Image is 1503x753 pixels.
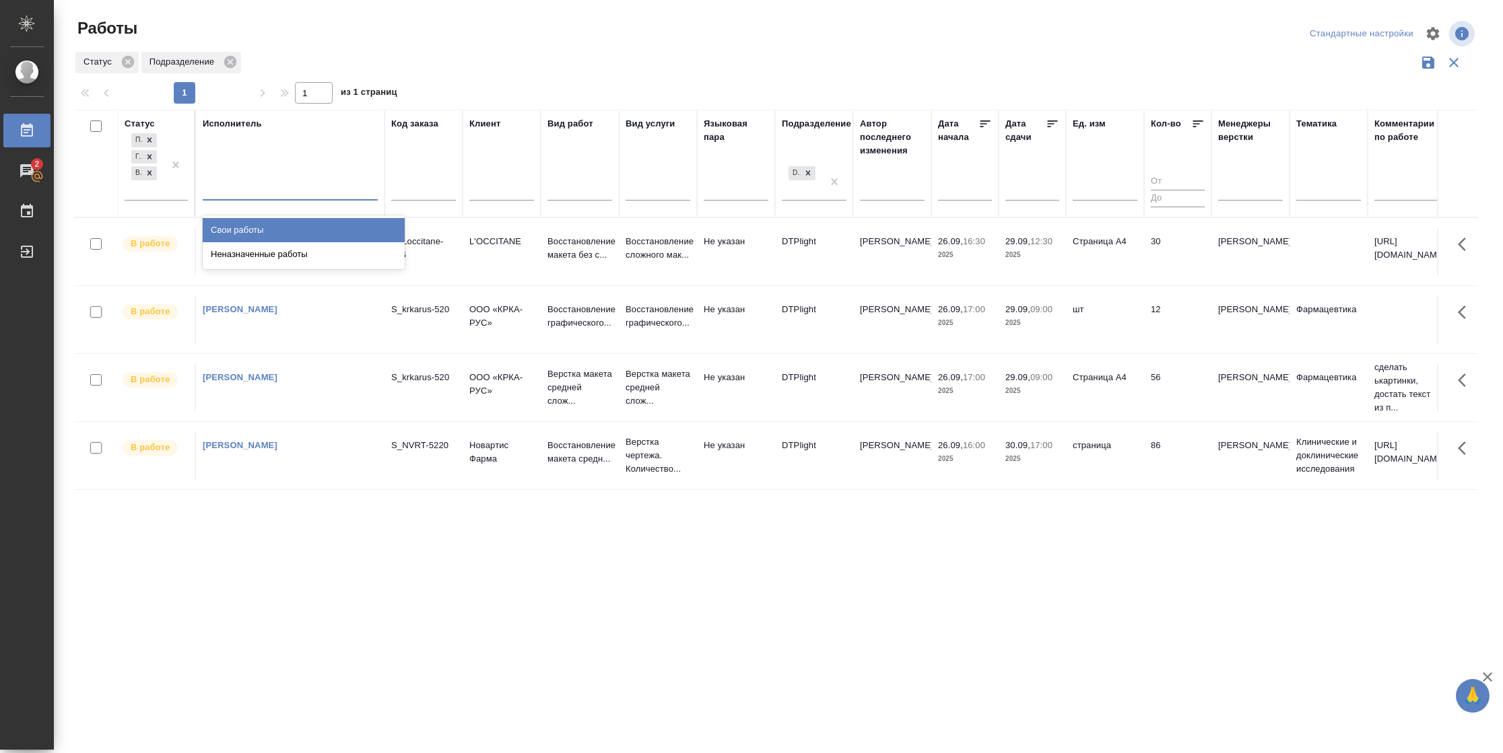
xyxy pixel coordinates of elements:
p: 29.09, [1005,372,1030,382]
div: Автор последнего изменения [860,117,925,157]
div: split button [1306,24,1417,44]
td: шт [1066,296,1144,343]
p: [PERSON_NAME] [1218,439,1283,452]
td: 86 [1144,432,1211,479]
div: Тематика [1296,117,1337,131]
div: S_krkarus-520 [391,303,456,316]
p: 29.09, [1005,236,1030,246]
a: [PERSON_NAME] [203,440,277,450]
p: 2025 [1005,452,1059,466]
div: Дата сдачи [1005,117,1046,144]
input: От [1151,174,1205,190]
p: [PERSON_NAME] [1218,235,1283,248]
div: Исполнитель выполняет работу [121,439,188,457]
p: [URL][DOMAIN_NAME] [1374,235,1439,262]
div: Подбор, Готов к работе, В работе [130,149,158,166]
div: Кол-во [1151,117,1181,131]
div: Вид работ [547,117,593,131]
p: Фармацевтика [1296,303,1361,316]
p: Восстановление макета без с... [547,235,612,262]
td: Страница А4 [1066,228,1144,275]
p: 29.09, [1005,304,1030,314]
p: Клинические и доклинические исследования [1296,435,1361,476]
p: ООО «КРКА-РУС» [469,303,534,330]
td: 12 [1144,296,1211,343]
div: Исполнитель [203,117,262,131]
p: 2025 [938,452,992,466]
button: Здесь прячутся важные кнопки [1450,364,1482,396]
div: S_NVRT-5220 [391,439,456,452]
p: Восстановление графического... [547,303,612,330]
button: 🙏 [1456,679,1490,713]
div: Неназначенные работы [203,242,405,266]
p: 09:00 [1030,304,1053,314]
td: [PERSON_NAME] [853,432,931,479]
td: Не указан [697,228,775,275]
div: Языковая пара [704,117,768,144]
p: Новартис Фарма [469,439,534,466]
p: Верстка макета средней слож... [626,367,690,408]
p: 26.09, [938,372,963,382]
p: 17:00 [963,304,985,314]
button: Сохранить фильтры [1415,50,1441,75]
p: 2025 [938,316,992,330]
span: Посмотреть информацию [1449,21,1477,46]
p: 2025 [1005,316,1059,330]
p: Восстановление макета средн... [547,439,612,466]
p: сделать ькартинки, достать текст из п... [1374,361,1439,415]
td: 30 [1144,228,1211,275]
div: Менеджеры верстки [1218,117,1283,144]
p: [URL][DOMAIN_NAME].. [1374,439,1439,466]
p: 09:00 [1030,372,1053,382]
p: 16:30 [963,236,985,246]
p: 26.09, [938,440,963,450]
td: [PERSON_NAME] [853,296,931,343]
button: Сбросить фильтры [1441,50,1467,75]
div: Подразделение [782,117,851,131]
div: S_Loccitane-516 [391,235,456,262]
p: 17:00 [963,372,985,382]
p: В работе [131,441,170,454]
p: 2025 [938,248,992,262]
p: Верстка макета средней слож... [547,367,612,408]
p: 12:30 [1030,236,1053,246]
td: [PERSON_NAME] [853,228,931,275]
a: 2 [3,154,51,188]
div: Комментарии по работе [1374,117,1439,144]
td: Страница А4 [1066,364,1144,411]
input: До [1151,190,1205,207]
p: [PERSON_NAME] [1218,371,1283,384]
td: страница [1066,432,1144,479]
div: Свои работы [203,218,405,242]
button: Здесь прячутся важные кнопки [1450,432,1482,464]
p: Статус [83,55,116,69]
p: В работе [131,373,170,386]
p: 26.09, [938,304,963,314]
div: Исполнитель выполняет работу [121,371,188,389]
td: DTPlight [775,364,853,411]
p: [PERSON_NAME] [1218,303,1283,316]
div: DTPlight [789,166,801,180]
td: Не указан [697,296,775,343]
span: 2 [26,157,47,171]
td: Не указан [697,364,775,411]
p: 2025 [1005,248,1059,262]
div: Подбор [131,133,142,147]
div: Клиент [469,117,500,131]
p: 2025 [938,384,992,398]
div: S_krkarus-520 [391,371,456,384]
div: Статус [75,52,139,73]
div: Код заказа [391,117,438,131]
td: DTPlight [775,228,853,275]
p: Фармацевтика [1296,371,1361,384]
div: Подразделение [141,52,241,73]
td: Не указан [697,432,775,479]
div: Подбор, Готов к работе, В работе [130,132,158,149]
div: Дата начала [938,117,978,144]
td: DTPlight [775,432,853,479]
div: Вид услуги [626,117,675,131]
p: L'OCCITANE [469,235,534,248]
p: Восстановление графического... [626,303,690,330]
span: 🙏 [1461,682,1484,710]
div: Подбор, Готов к работе, В работе [130,165,158,182]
